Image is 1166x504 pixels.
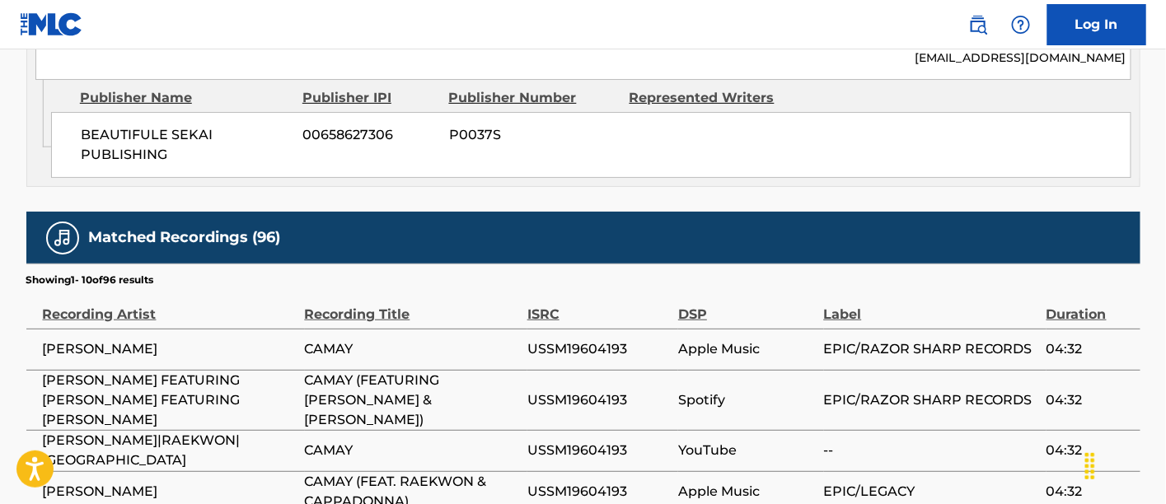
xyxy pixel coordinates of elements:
span: [PERSON_NAME] FEATURING [PERSON_NAME] FEATURING [PERSON_NAME] [43,371,297,430]
span: USSM19604193 [527,441,670,460]
span: CAMAY [305,339,519,359]
p: [EMAIL_ADDRESS][DOMAIN_NAME] [915,49,1130,67]
p: Showing 1 - 10 of 96 results [26,273,154,287]
img: search [968,15,988,35]
div: Help [1004,8,1037,41]
div: Publisher Number [449,88,617,108]
h5: Matched Recordings (96) [89,228,281,247]
a: Public Search [962,8,995,41]
div: Represented Writers [630,88,798,108]
iframe: Chat Widget [1084,425,1166,504]
div: DSP [678,287,815,324]
div: Drag [1077,441,1103,491]
span: CAMAY [305,441,519,460]
span: [PERSON_NAME] [43,339,297,359]
div: Duration [1047,287,1132,324]
span: EPIC/RAZOR SHARP RECORDS [824,339,1038,359]
span: BEAUTIFULE SEKAI PUBLISHING [81,125,291,165]
span: 00658627306 [303,125,437,145]
div: Publisher IPI [302,88,437,108]
a: Log In [1047,4,1146,45]
span: EPIC/LEGACY [824,482,1038,502]
span: Apple Music [678,482,815,502]
span: 04:32 [1047,339,1132,359]
img: help [1011,15,1031,35]
div: ISRC [527,287,670,324]
span: USSM19604193 [527,339,670,359]
span: 04:32 [1047,482,1132,502]
div: Recording Title [305,287,519,324]
span: [PERSON_NAME] [43,482,297,502]
span: -- [824,441,1038,460]
div: Label [824,287,1038,324]
span: USSM19604193 [527,390,670,410]
span: USSM19604193 [527,482,670,502]
span: 04:32 [1047,441,1132,460]
span: 04:32 [1047,390,1132,410]
div: Publisher Name [80,88,290,108]
img: MLC Logo [20,12,83,36]
span: Spotify [678,390,815,410]
div: Recording Artist [43,287,297,324]
span: CAMAY (FEATURING [PERSON_NAME] & [PERSON_NAME]) [305,371,519,430]
span: P0037S [449,125,617,145]
span: [PERSON_NAME]|RAEKWON|[GEOGRAPHIC_DATA] [43,431,297,470]
span: EPIC/RAZOR SHARP RECORDS [824,390,1038,410]
span: Apple Music [678,339,815,359]
img: Matched Recordings [53,228,73,248]
span: YouTube [678,441,815,460]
